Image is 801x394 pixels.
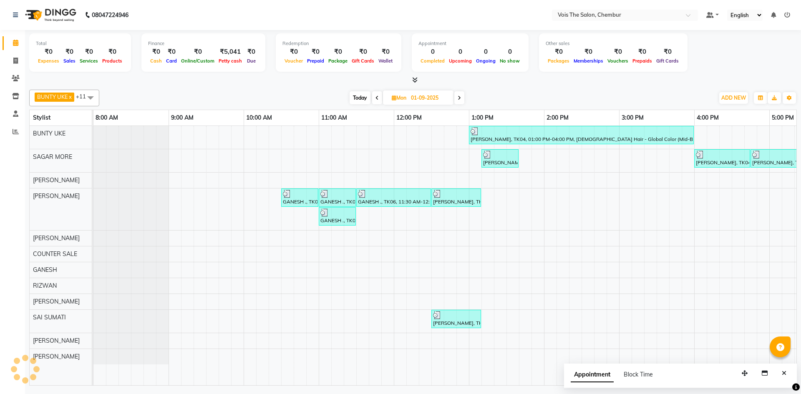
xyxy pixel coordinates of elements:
[474,47,498,57] div: 0
[92,3,128,27] b: 08047224946
[695,112,721,124] a: 4:00 PM
[482,151,518,166] div: [PERSON_NAME], TK07, 01:10 PM-01:40 PM, [DEMOGRAPHIC_DATA] Hair - Wash & Blastdry
[320,208,355,224] div: GANESH ., TK06, 11:00 AM-11:30 AM, WAXING [DEMOGRAPHIC_DATA] - Underarms
[630,58,654,64] span: Prepaids
[33,153,72,161] span: SAGAR MORE
[33,314,66,321] span: SAI SUMATI
[447,58,474,64] span: Upcoming
[33,353,80,360] span: [PERSON_NAME]
[21,3,78,27] img: logo
[546,40,681,47] div: Other sales
[305,58,326,64] span: Prepaid
[78,47,100,57] div: ₹0
[721,95,746,101] span: ADD NEW
[719,92,748,104] button: ADD NEW
[408,92,450,104] input: 2025-09-01
[376,47,395,57] div: ₹0
[376,58,395,64] span: Wallet
[326,47,350,57] div: ₹0
[244,112,274,124] a: 10:00 AM
[179,47,217,57] div: ₹0
[33,192,80,200] span: [PERSON_NAME]
[572,47,605,57] div: ₹0
[418,58,447,64] span: Completed
[164,47,179,57] div: ₹0
[33,337,80,344] span: [PERSON_NAME]
[76,93,92,100] span: +11
[620,112,646,124] a: 3:00 PM
[605,47,630,57] div: ₹0
[93,112,120,124] a: 8:00 AM
[320,190,355,206] div: GANESH ., TK06, 11:00 AM-11:30 AM, WAXING [DEMOGRAPHIC_DATA] - Full Arms
[33,250,77,258] span: COUNTER SALE
[217,58,244,64] span: Petty cash
[498,47,522,57] div: 0
[217,47,244,57] div: ₹5,041
[33,114,50,121] span: Stylist
[33,176,80,184] span: [PERSON_NAME]
[282,47,305,57] div: ₹0
[61,47,78,57] div: ₹0
[100,47,124,57] div: ₹0
[432,311,480,327] div: [PERSON_NAME], TK07, 12:30 PM-01:10 PM, MANICURE/PEDICURE & NAILS - Basic Pedicure
[282,40,395,47] div: Redemption
[432,190,480,206] div: [PERSON_NAME], TK07, 12:30 PM-01:10 PM, MANICURE/PEDICURE & NAILS - Basic Pedicure
[654,47,681,57] div: ₹0
[33,266,57,274] span: GANESH
[36,40,124,47] div: Total
[695,151,749,166] div: [PERSON_NAME], TK04, 04:00 PM-04:45 PM, 3TENX VIP RITUAL
[357,190,430,206] div: GANESH ., TK06, 11:30 AM-12:30 PM, MANICURE/PEDICURE & NAILS - Spa Pedicure
[326,58,350,64] span: Package
[605,58,630,64] span: Vouchers
[350,58,376,64] span: Gift Cards
[350,47,376,57] div: ₹0
[36,47,61,57] div: ₹0
[148,40,259,47] div: Finance
[36,58,61,64] span: Expenses
[164,58,179,64] span: Card
[148,58,164,64] span: Cash
[282,58,305,64] span: Voucher
[571,367,614,382] span: Appointment
[624,371,653,378] span: Block Time
[169,112,196,124] a: 9:00 AM
[61,58,78,64] span: Sales
[474,58,498,64] span: Ongoing
[447,47,474,57] div: 0
[498,58,522,64] span: No show
[390,95,408,101] span: Mon
[418,47,447,57] div: 0
[394,112,424,124] a: 12:00 PM
[350,91,370,104] span: Today
[37,93,68,100] span: BUNTY UKE
[305,47,326,57] div: ₹0
[766,361,793,386] iframe: chat widget
[244,47,259,57] div: ₹0
[100,58,124,64] span: Products
[630,47,654,57] div: ₹0
[33,130,65,137] span: BUNTY UKE
[418,40,522,47] div: Appointment
[179,58,217,64] span: Online/Custom
[33,234,80,242] span: [PERSON_NAME]
[544,112,571,124] a: 2:00 PM
[33,282,57,289] span: RIZWAN
[33,298,80,305] span: [PERSON_NAME]
[148,47,164,57] div: ₹0
[78,58,100,64] span: Services
[572,58,605,64] span: Memberships
[546,58,572,64] span: Packages
[470,127,693,143] div: [PERSON_NAME], TK04, 01:00 PM-04:00 PM, [DEMOGRAPHIC_DATA] Hair - Global Color (Mid-Back Length)
[469,112,496,124] a: 1:00 PM
[319,112,349,124] a: 11:00 AM
[770,112,796,124] a: 5:00 PM
[654,58,681,64] span: Gift Cards
[282,190,317,206] div: GANESH ., TK06, 10:30 AM-11:00 AM, WAXING [DEMOGRAPHIC_DATA] - Half Legs
[245,58,258,64] span: Due
[546,47,572,57] div: ₹0
[68,93,72,100] a: x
